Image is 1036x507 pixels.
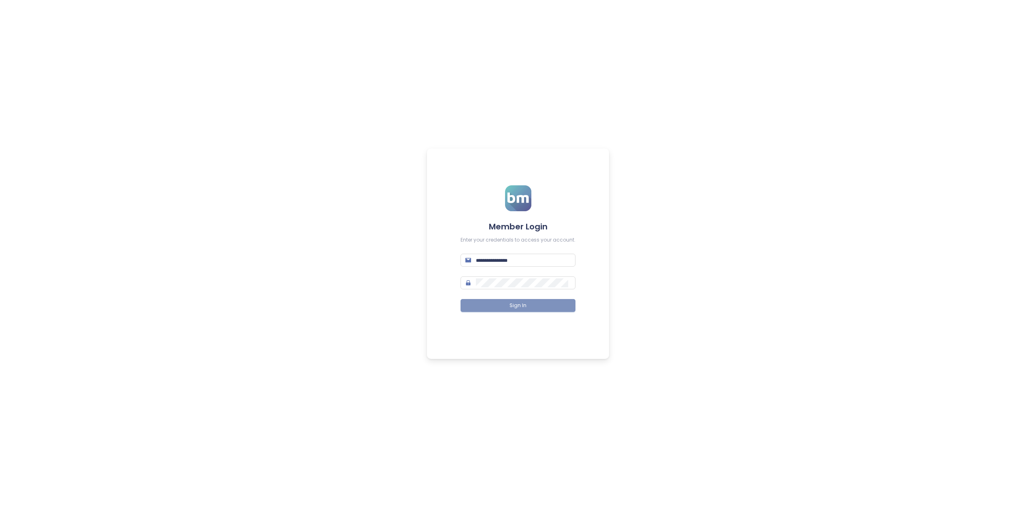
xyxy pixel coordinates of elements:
[505,185,531,211] img: logo
[465,280,471,286] span: lock
[461,236,575,244] div: Enter your credentials to access your account.
[461,221,575,232] h4: Member Login
[461,299,575,312] button: Sign In
[465,257,471,263] span: mail
[510,302,526,310] span: Sign In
